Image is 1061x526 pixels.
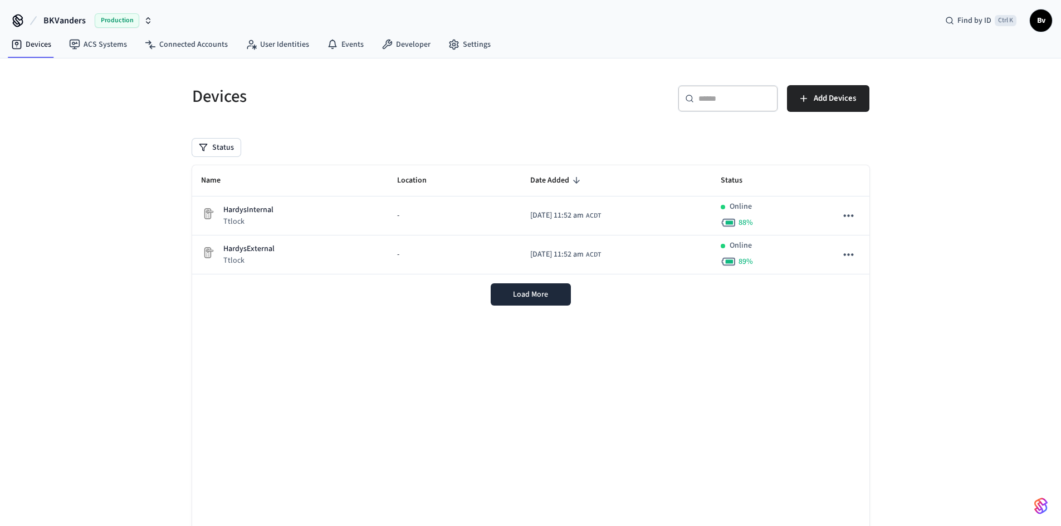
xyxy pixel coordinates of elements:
[43,14,86,27] span: BKVanders
[739,256,753,267] span: 89 %
[201,246,214,259] img: Placeholder Lock Image
[530,249,601,260] div: Australia/Adelaide
[60,35,136,55] a: ACS Systems
[721,172,757,189] span: Status
[223,243,275,255] p: HardysExternal
[397,249,399,260] span: -
[530,249,584,260] span: [DATE] 11:52 am
[397,172,441,189] span: Location
[223,255,275,266] p: Ttlock
[1031,11,1051,31] span: Bv
[192,85,524,108] h5: Devices
[787,85,869,112] button: Add Devices
[586,250,601,260] span: ACDT
[1030,9,1052,32] button: Bv
[730,201,752,213] p: Online
[318,35,373,55] a: Events
[201,207,214,220] img: Placeholder Lock Image
[814,91,856,106] span: Add Devices
[513,289,548,300] span: Load More
[223,204,273,216] p: HardysInternal
[223,216,273,227] p: Ttlock
[373,35,439,55] a: Developer
[397,210,399,222] span: -
[995,15,1016,26] span: Ctrl K
[586,211,601,221] span: ACDT
[1034,497,1048,515] img: SeamLogoGradient.69752ec5.svg
[136,35,237,55] a: Connected Accounts
[439,35,500,55] a: Settings
[2,35,60,55] a: Devices
[192,165,869,274] table: sticky table
[730,240,752,252] p: Online
[530,210,584,222] span: [DATE] 11:52 am
[201,172,235,189] span: Name
[530,172,584,189] span: Date Added
[739,217,753,228] span: 88 %
[237,35,318,55] a: User Identities
[95,13,139,28] span: Production
[530,210,601,222] div: Australia/Adelaide
[957,15,991,26] span: Find by ID
[491,283,571,306] button: Load More
[936,11,1025,31] div: Find by IDCtrl K
[192,139,241,156] button: Status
